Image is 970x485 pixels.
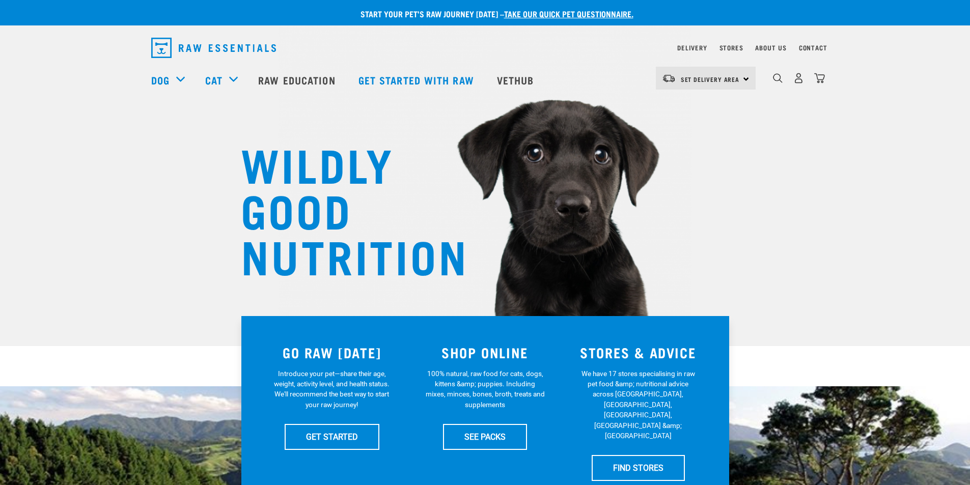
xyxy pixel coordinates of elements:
[414,345,556,360] h3: SHOP ONLINE
[592,455,685,480] a: FIND STORES
[814,73,825,83] img: home-icon@2x.png
[773,73,783,83] img: home-icon-1@2x.png
[285,424,379,449] a: GET STARTED
[143,34,827,62] nav: dropdown navigation
[681,77,740,81] span: Set Delivery Area
[487,60,547,100] a: Vethub
[504,11,633,16] a: take our quick pet questionnaire.
[151,38,276,58] img: Raw Essentials Logo
[719,46,743,49] a: Stores
[677,46,707,49] a: Delivery
[205,72,223,88] a: Cat
[793,73,804,83] img: user.png
[662,74,676,83] img: van-moving.png
[755,46,786,49] a: About Us
[443,424,527,449] a: SEE PACKS
[272,368,392,410] p: Introduce your pet—share their age, weight, activity level, and health status. We'll recommend th...
[568,345,709,360] h3: STORES & ADVICE
[348,60,487,100] a: Get started with Raw
[578,368,698,441] p: We have 17 stores specialising in raw pet food &amp; nutritional advice across [GEOGRAPHIC_DATA],...
[248,60,348,100] a: Raw Education
[799,46,827,49] a: Contact
[151,72,170,88] a: Dog
[241,140,445,277] h1: WILDLY GOOD NUTRITION
[262,345,403,360] h3: GO RAW [DATE]
[425,368,545,410] p: 100% natural, raw food for cats, dogs, kittens &amp; puppies. Including mixes, minces, bones, bro...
